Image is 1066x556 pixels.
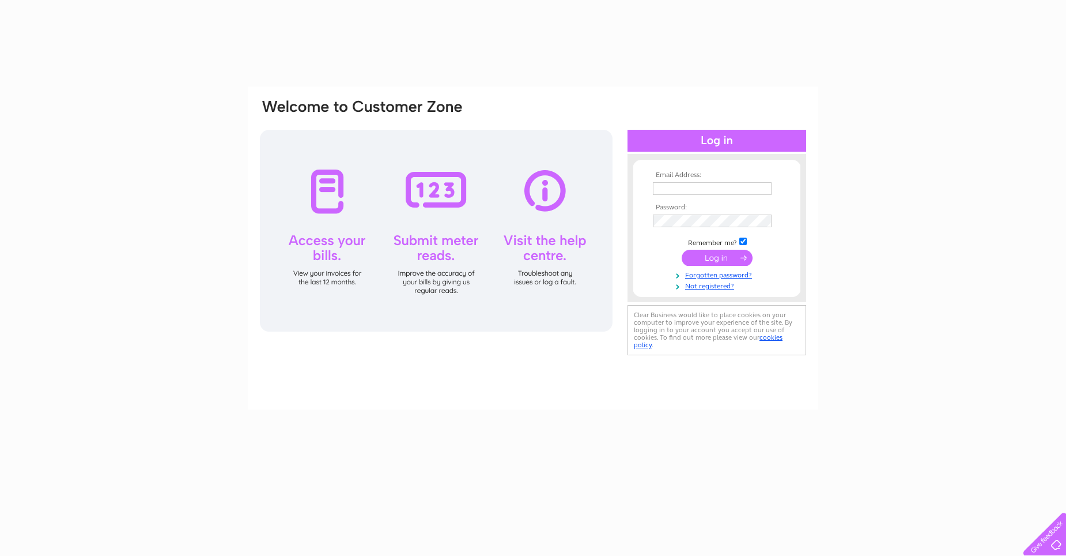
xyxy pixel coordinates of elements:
td: Remember me? [650,236,784,247]
th: Email Address: [650,171,784,179]
a: cookies policy [634,333,783,349]
a: Not registered? [653,280,784,291]
a: Forgotten password? [653,269,784,280]
input: Submit [682,250,753,266]
th: Password: [650,204,784,212]
div: Clear Business would like to place cookies on your computer to improve your experience of the sit... [627,305,806,355]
